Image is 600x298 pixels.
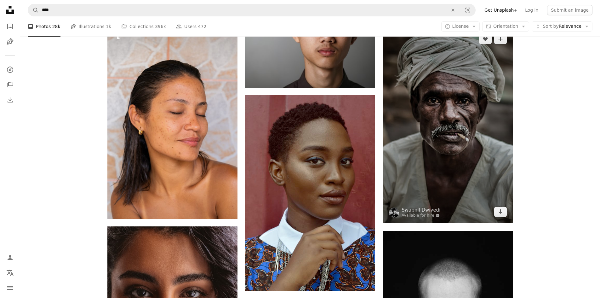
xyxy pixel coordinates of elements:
a: Get Unsplash+ [481,5,521,15]
button: Language [4,266,16,279]
img: women holding her collar standing near wall [245,95,375,291]
a: Log in [521,5,542,15]
a: Collections 396k [121,16,166,37]
button: Search Unsplash [28,4,39,16]
button: Orientation [482,21,529,32]
a: a woman with freckles on her face and eyes closed [107,118,237,124]
button: Menu [4,282,16,294]
a: Download [494,207,507,217]
button: Sort byRelevance [532,21,592,32]
button: Clear [446,4,460,16]
button: Like [479,34,492,44]
a: Explore [4,63,16,76]
img: man wearing gray turban smoking cigarette in closeup photography [383,28,513,223]
button: Submit an image [547,5,592,15]
a: Available for hire [402,213,440,218]
a: women holding her collar standing near wall [245,190,375,196]
span: Sort by [543,24,558,29]
span: 1k [106,23,111,30]
span: Orientation [493,24,518,29]
span: 396k [155,23,166,30]
button: Add to Collection [494,34,507,44]
a: Illustrations 1k [71,16,111,37]
a: Photos [4,20,16,33]
a: Home — Unsplash [4,4,16,18]
a: man wearing gray turban smoking cigarette in closeup photography [383,122,513,128]
form: Find visuals sitewide [28,4,476,16]
img: Go to SwapnIl Dwivedi's profile [389,207,399,218]
a: Illustrations [4,35,16,48]
span: 472 [198,23,207,30]
span: License [452,24,469,29]
span: Relevance [543,23,581,30]
a: Download History [4,94,16,106]
img: a woman with freckles on her face and eyes closed [107,23,237,219]
a: Log in / Sign up [4,251,16,264]
button: Visual search [460,4,475,16]
button: License [441,21,480,32]
a: Collections [4,79,16,91]
a: SwapnIl Dwivedi [402,207,440,213]
a: Users 472 [176,16,206,37]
